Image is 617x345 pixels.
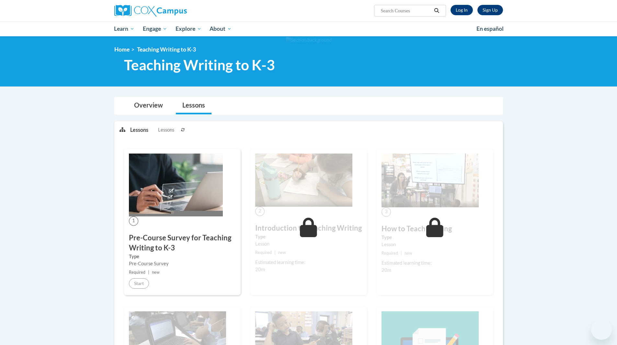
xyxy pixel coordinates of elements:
span: Explore [176,25,201,33]
div: Estimated learning time: [382,259,488,267]
span: | [401,251,402,256]
iframe: Button to launch messaging window [591,319,612,340]
button: Start [129,278,149,289]
a: En español [472,22,508,36]
div: Lesson [255,240,362,247]
img: Course Image [129,154,223,216]
span: Lessons [158,126,174,133]
span: 1 [129,216,138,226]
a: Learn [110,21,139,36]
img: Course Image [255,154,352,207]
a: About [205,21,236,36]
img: Cox Campus [114,5,187,17]
span: Teaching Writing to K-3 [124,56,275,74]
label: Type [129,253,236,260]
span: 20m [382,267,391,273]
span: Required [255,250,272,255]
span: About [210,25,232,33]
a: Log In [451,5,473,15]
div: Pre-Course Survey [129,260,236,267]
span: Required [129,270,145,275]
a: Register [477,5,503,15]
button: Search [432,7,441,15]
div: Estimated learning time: [255,259,362,266]
h3: Introduction to Teaching Writing [255,223,362,233]
span: | [148,270,149,275]
span: Learn [114,25,134,33]
span: 3 [382,207,391,217]
a: Lessons [176,97,211,114]
span: Engage [143,25,167,33]
span: | [274,250,276,255]
span: 20m [255,267,265,272]
span: new [278,250,286,255]
div: Lesson [382,241,488,248]
a: Home [114,46,130,53]
h3: Pre-Course Survey for Teaching Writing to K-3 [129,233,236,253]
h3: How to Teach Writing [382,224,488,234]
label: Type [382,234,488,241]
div: Main menu [105,21,513,36]
a: Cox Campus [114,5,237,17]
input: Search Courses [380,7,432,15]
label: Type [255,233,362,240]
span: 2 [255,207,265,216]
span: Required [382,251,398,256]
a: Explore [171,21,206,36]
img: Section background [286,37,332,44]
a: Engage [139,21,171,36]
span: En español [476,25,504,32]
span: new [405,251,412,256]
a: Overview [128,97,169,114]
p: Lessons [130,126,148,133]
img: Course Image [382,154,479,207]
span: new [152,270,160,275]
span: Teaching Writing to K-3 [137,46,196,53]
